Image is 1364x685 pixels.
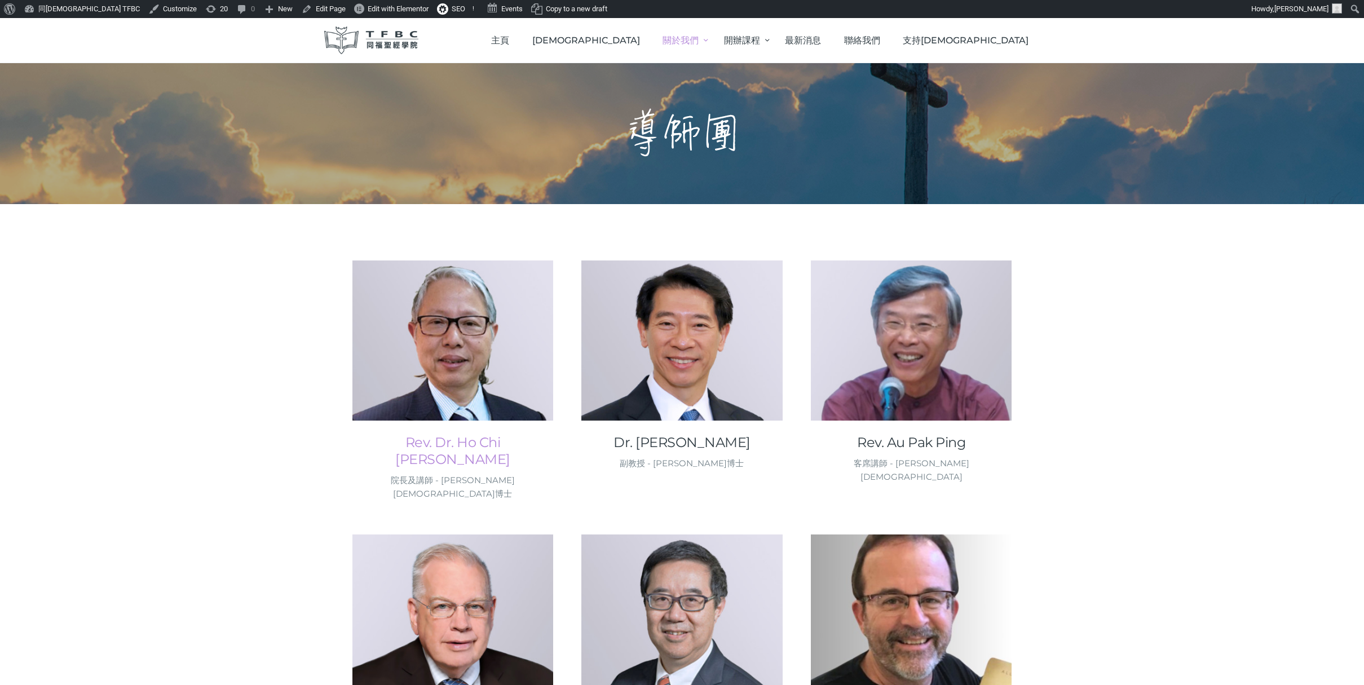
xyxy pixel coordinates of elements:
span: 關於我們 [663,35,699,46]
div: 副教授 - [PERSON_NAME]博士 [581,457,783,470]
span: 最新消息 [785,35,821,46]
div: 院長及講師 - [PERSON_NAME][DEMOGRAPHIC_DATA]博士 [352,474,554,501]
span: 主頁 [491,35,509,46]
img: Alex Cheung [1332,3,1342,14]
span: 支持[DEMOGRAPHIC_DATA] [903,35,1028,46]
a: 主頁 [480,24,521,57]
a: Rev. Dr. Ho Chi [PERSON_NAME] [352,434,554,468]
img: 同福聖經學院 TFBC [324,26,419,54]
a: 關於我們 [651,24,712,57]
a: Dr. [PERSON_NAME] [581,434,783,451]
span: Edit with Elementor [368,5,429,13]
a: [DEMOGRAPHIC_DATA] [520,24,651,57]
a: 支持[DEMOGRAPHIC_DATA] [891,24,1040,57]
span: 開辦課程 [724,35,760,46]
span: [DEMOGRAPHIC_DATA] [532,35,640,46]
h1: 導師團 [624,108,740,159]
span: [PERSON_NAME] [1274,5,1328,13]
span: SEO [452,5,465,13]
div: ! [468,4,478,14]
a: 開辦課程 [712,24,773,57]
a: Rev. Au Pak Ping [811,434,1012,451]
a: 聯絡我們 [832,24,891,57]
div: 客席講師 - [PERSON_NAME][DEMOGRAPHIC_DATA] [811,457,1012,484]
span: 聯絡我們 [844,35,880,46]
a: 最新消息 [774,24,833,57]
